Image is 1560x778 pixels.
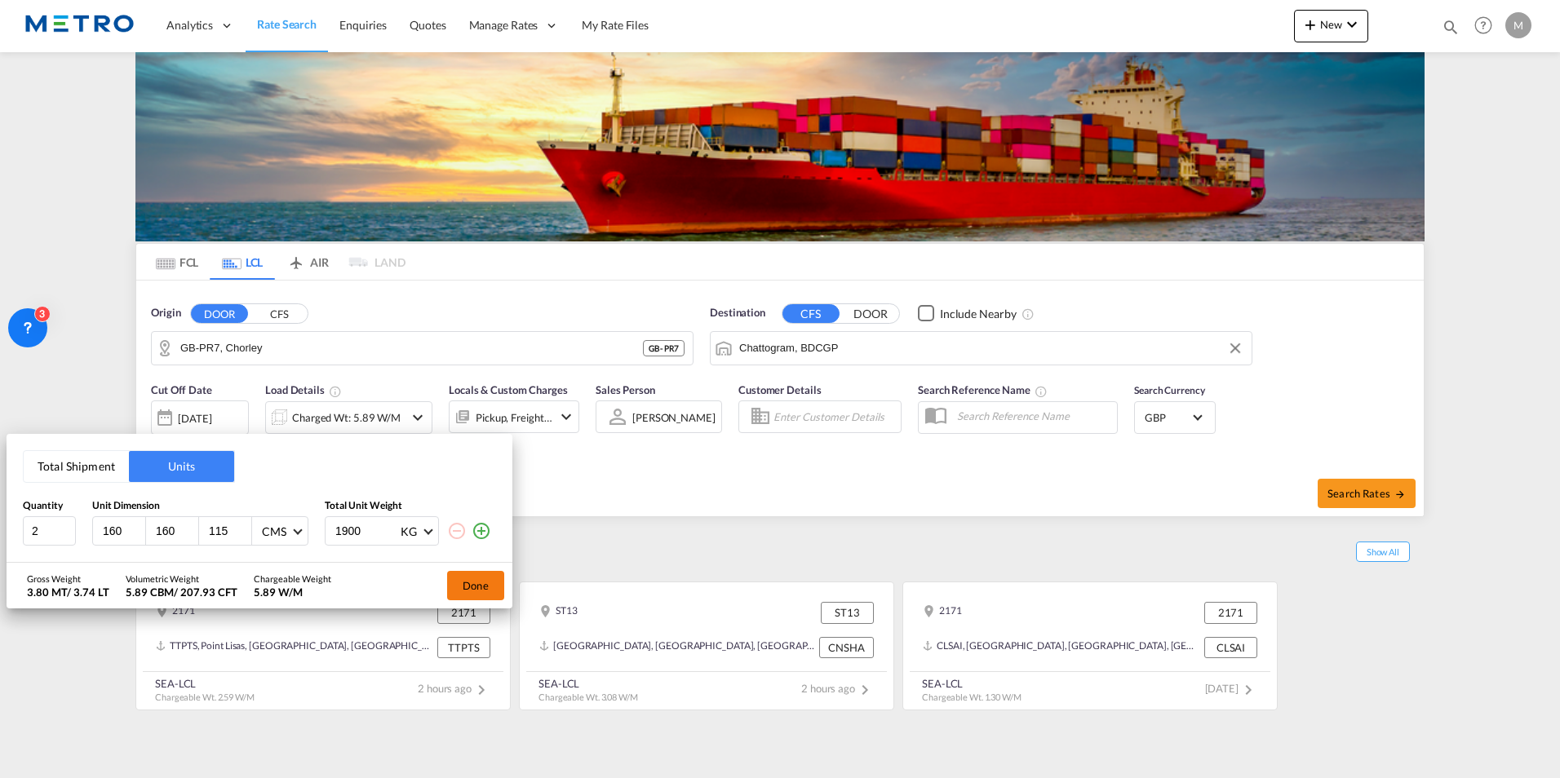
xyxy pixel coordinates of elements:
[67,586,109,599] span: / 3.74 LT
[325,499,496,513] div: Total Unit Weight
[101,524,145,538] input: L
[126,585,237,599] div: 5.89 CBM
[174,586,237,599] span: / 207.93 CFT
[129,451,234,482] button: Units
[254,572,331,585] div: Chargeable Weight
[447,521,467,541] md-icon: icon-minus-circle-outline
[154,524,198,538] input: W
[23,516,76,546] input: Qty
[254,585,331,599] div: 5.89 W/M
[207,524,251,538] input: H
[126,572,237,585] div: Volumetric Weight
[401,524,417,538] div: KG
[447,571,504,600] button: Done
[27,585,109,599] div: 3.80 MT
[24,451,129,482] button: Total Shipment
[262,524,286,538] div: CMS
[27,572,109,585] div: Gross Weight
[334,517,399,545] input: Enter weight
[23,499,76,513] div: Quantity
[472,521,491,541] md-icon: icon-plus-circle-outline
[92,499,308,513] div: Unit Dimension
